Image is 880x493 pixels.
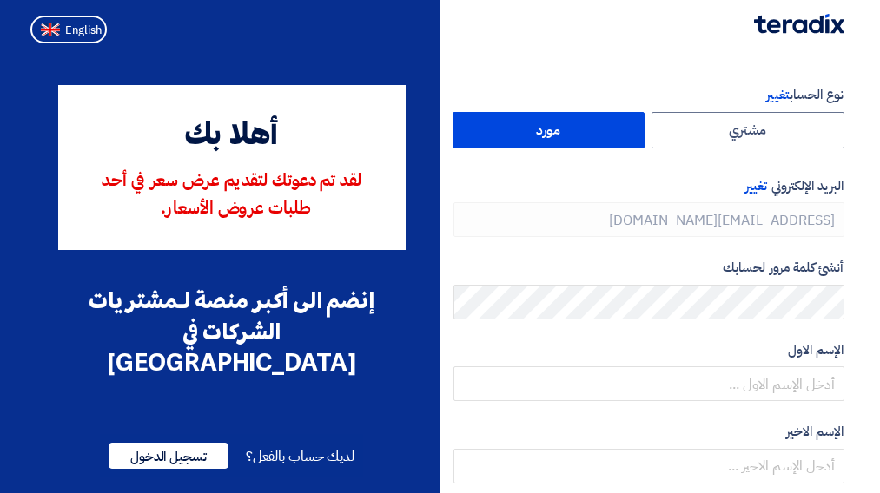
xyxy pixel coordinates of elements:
[453,366,844,401] input: أدخل الإسم الاول ...
[453,422,844,442] label: الإسم الاخير
[453,202,844,237] input: أدخل بريد العمل الإلكتروني الخاص بك ...
[246,446,354,467] span: لديك حساب بالفعل؟
[30,16,107,43] button: English
[58,285,406,378] div: إنضم الى أكبر منصة لـمشتريات الشركات في [GEOGRAPHIC_DATA]
[453,85,844,105] label: نوع الحساب
[453,449,844,483] input: أدخل الإسم الاخير ...
[109,446,228,467] a: تسجيل الدخول
[754,14,844,34] img: Teradix logo
[766,85,789,104] span: تغيير
[453,340,844,360] label: الإسم الاول
[102,173,361,218] span: لقد تم دعوتك لتقديم عرض سعر في أحد طلبات عروض الأسعار.
[652,112,844,148] label: مشتري
[41,23,60,36] img: en-US.png
[109,443,228,469] span: تسجيل الدخول
[65,24,102,36] span: English
[453,112,645,148] label: مورد
[453,176,844,196] label: البريد الإلكتروني
[83,113,381,160] div: أهلا بك
[745,176,767,195] span: تغيير
[453,258,844,278] label: أنشئ كلمة مرور لحسابك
